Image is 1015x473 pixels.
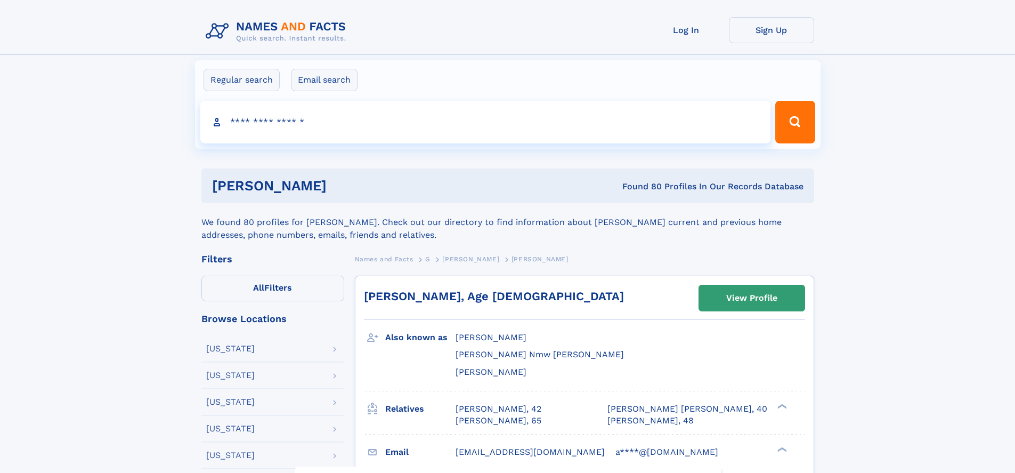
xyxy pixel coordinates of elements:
[775,446,787,453] div: ❯
[201,203,814,242] div: We found 80 profiles for [PERSON_NAME]. Check out our directory to find information about [PERSON...
[775,403,787,410] div: ❯
[201,314,344,324] div: Browse Locations
[291,69,358,91] label: Email search
[442,255,499,263] span: [PERSON_NAME]
[364,290,624,303] a: [PERSON_NAME], Age [DEMOGRAPHIC_DATA]
[729,17,814,43] a: Sign Up
[442,252,499,266] a: [PERSON_NAME]
[212,179,475,193] h1: [PERSON_NAME]
[456,415,541,427] a: [PERSON_NAME], 65
[456,447,605,457] span: [EMAIL_ADDRESS][DOMAIN_NAME]
[201,276,344,301] label: Filters
[726,286,777,310] div: View Profile
[425,255,431,263] span: G
[200,101,771,143] input: search input
[456,403,541,415] a: [PERSON_NAME], 42
[201,254,344,264] div: Filters
[607,403,767,415] a: [PERSON_NAME] [PERSON_NAME], 40
[385,400,456,418] h3: Relatives
[385,443,456,461] h3: Email
[644,17,729,43] a: Log In
[206,398,255,406] div: [US_STATE]
[206,371,255,380] div: [US_STATE]
[206,451,255,460] div: [US_STATE]
[699,285,805,311] a: View Profile
[206,424,255,433] div: [US_STATE]
[511,255,569,263] span: [PERSON_NAME]
[204,69,280,91] label: Regular search
[425,252,431,266] a: G
[355,252,413,266] a: Names and Facts
[253,283,264,293] span: All
[474,181,803,193] div: Found 80 Profiles In Our Records Database
[607,415,694,427] a: [PERSON_NAME], 48
[456,332,526,342] span: [PERSON_NAME]
[456,349,624,359] span: [PERSON_NAME] Nmw [PERSON_NAME]
[385,328,456,347] h3: Also known as
[206,344,255,353] div: [US_STATE]
[775,101,815,143] button: Search Button
[201,17,355,46] img: Logo Names and Facts
[456,367,526,377] span: [PERSON_NAME]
